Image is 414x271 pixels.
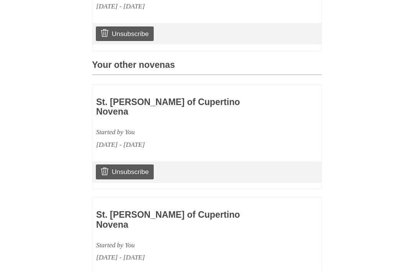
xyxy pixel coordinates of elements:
[96,126,273,138] div: Started by You
[96,97,273,117] h3: St. [PERSON_NAME] of Cupertino Novena
[96,251,273,264] div: [DATE] - [DATE]
[96,210,273,230] h3: St. [PERSON_NAME] of Cupertino Novena
[96,164,154,179] a: Unsubscribe
[92,60,322,75] h3: Your other novenas
[96,26,154,41] a: Unsubscribe
[96,239,273,251] div: Started by You
[96,138,273,151] div: [DATE] - [DATE]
